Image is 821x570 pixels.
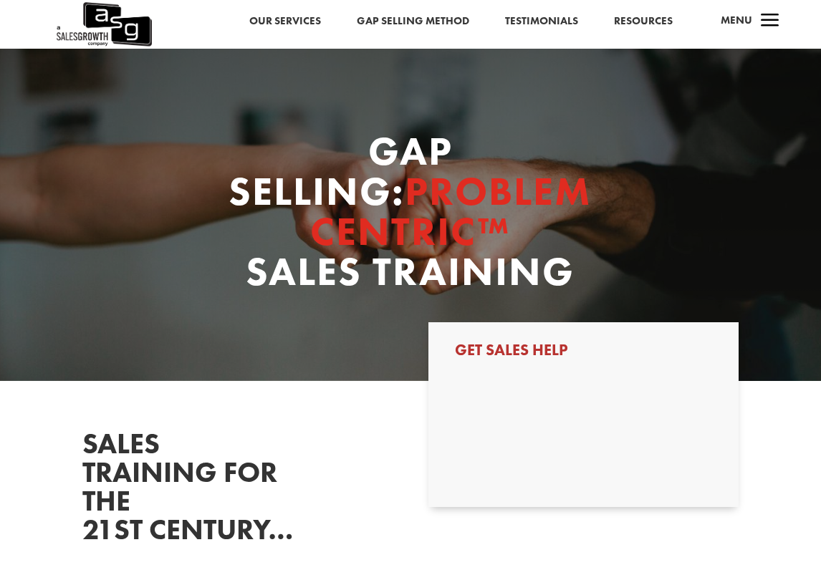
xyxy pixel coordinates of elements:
[614,12,673,31] a: Resources
[310,165,592,257] span: PROBLEM CENTRIC™
[756,7,784,36] span: a
[82,430,297,551] h2: SALES TRAINING FOR THE 21ST CENTURY…
[505,12,578,31] a: Testimonials
[249,12,321,31] a: Our Services
[455,342,713,365] h3: Get Sales Help
[455,380,713,488] iframe: Form 0
[357,12,469,31] a: Gap Selling Method
[208,131,613,299] h1: GAP SELLING: SALES TRAINING
[721,13,752,27] span: Menu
